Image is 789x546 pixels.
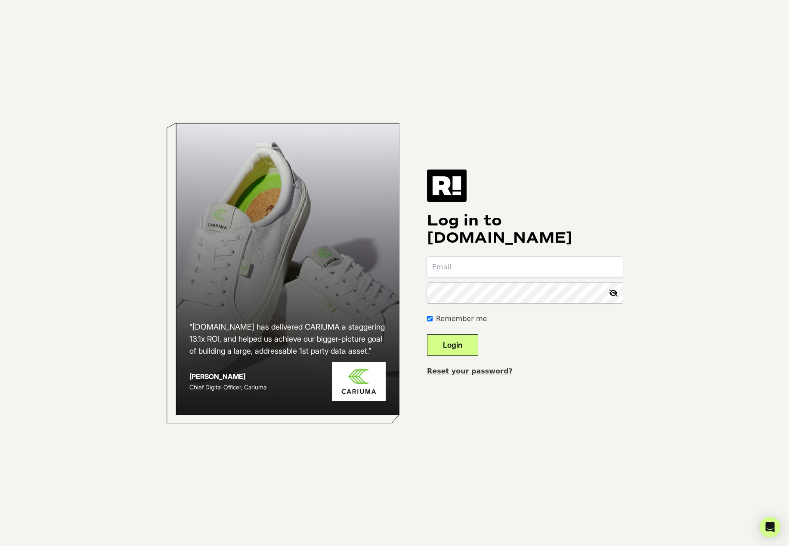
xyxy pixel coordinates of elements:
[189,383,266,391] span: Chief Digital Officer, Cariuma
[760,517,780,537] div: Open Intercom Messenger
[427,257,623,278] input: Email
[189,372,245,381] strong: [PERSON_NAME]
[427,170,467,201] img: Retention.com
[436,314,487,324] label: Remember me
[427,212,623,247] h1: Log in to [DOMAIN_NAME]
[332,362,386,401] img: Cariuma
[427,367,513,375] a: Reset your password?
[427,334,478,356] button: Login
[189,321,386,357] h2: “[DOMAIN_NAME] has delivered CARIUMA a staggering 13.1x ROI, and helped us achieve our bigger-pic...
